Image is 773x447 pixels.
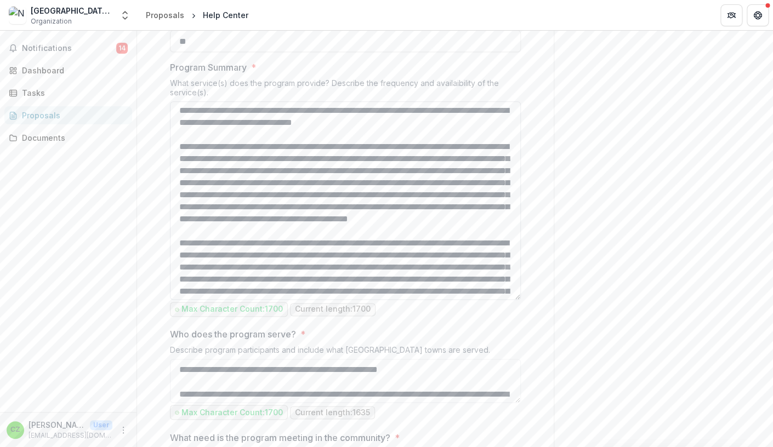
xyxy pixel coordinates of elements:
[203,9,248,21] div: Help Center
[22,132,123,144] div: Documents
[295,305,371,314] p: Current length: 1700
[170,345,521,359] div: Describe program participants and include what [GEOGRAPHIC_DATA] towns are served.
[170,431,390,444] p: What need is the program meeting in the community?
[170,78,521,101] div: What service(s) does the program provide? Describe the frequency and availaibility of the service...
[4,106,132,124] a: Proposals
[9,7,26,24] img: New London Homeless Hospitality Center
[10,426,20,433] div: Cathy Zall
[116,43,128,54] span: 14
[4,61,132,79] a: Dashboard
[22,44,116,53] span: Notifications
[22,110,123,121] div: Proposals
[31,5,113,16] div: [GEOGRAPHIC_DATA] Homeless Hospitality Center
[295,408,370,417] p: Current length: 1635
[170,328,296,341] p: Who does the program serve?
[747,4,769,26] button: Get Help
[90,420,112,430] p: User
[117,423,130,437] button: More
[181,305,283,314] p: Max Character Count: 1700
[29,419,86,431] p: [PERSON_NAME]
[170,61,247,74] p: Program Summary
[4,39,132,57] button: Notifications14
[31,16,72,26] span: Organization
[181,408,283,417] p: Max Character Count: 1700
[141,7,189,23] a: Proposals
[117,4,133,26] button: Open entity switcher
[29,431,112,440] p: [EMAIL_ADDRESS][DOMAIN_NAME]
[22,65,123,76] div: Dashboard
[4,84,132,102] a: Tasks
[22,87,123,99] div: Tasks
[141,7,253,23] nav: breadcrumb
[146,9,184,21] div: Proposals
[4,129,132,147] a: Documents
[720,4,742,26] button: Partners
